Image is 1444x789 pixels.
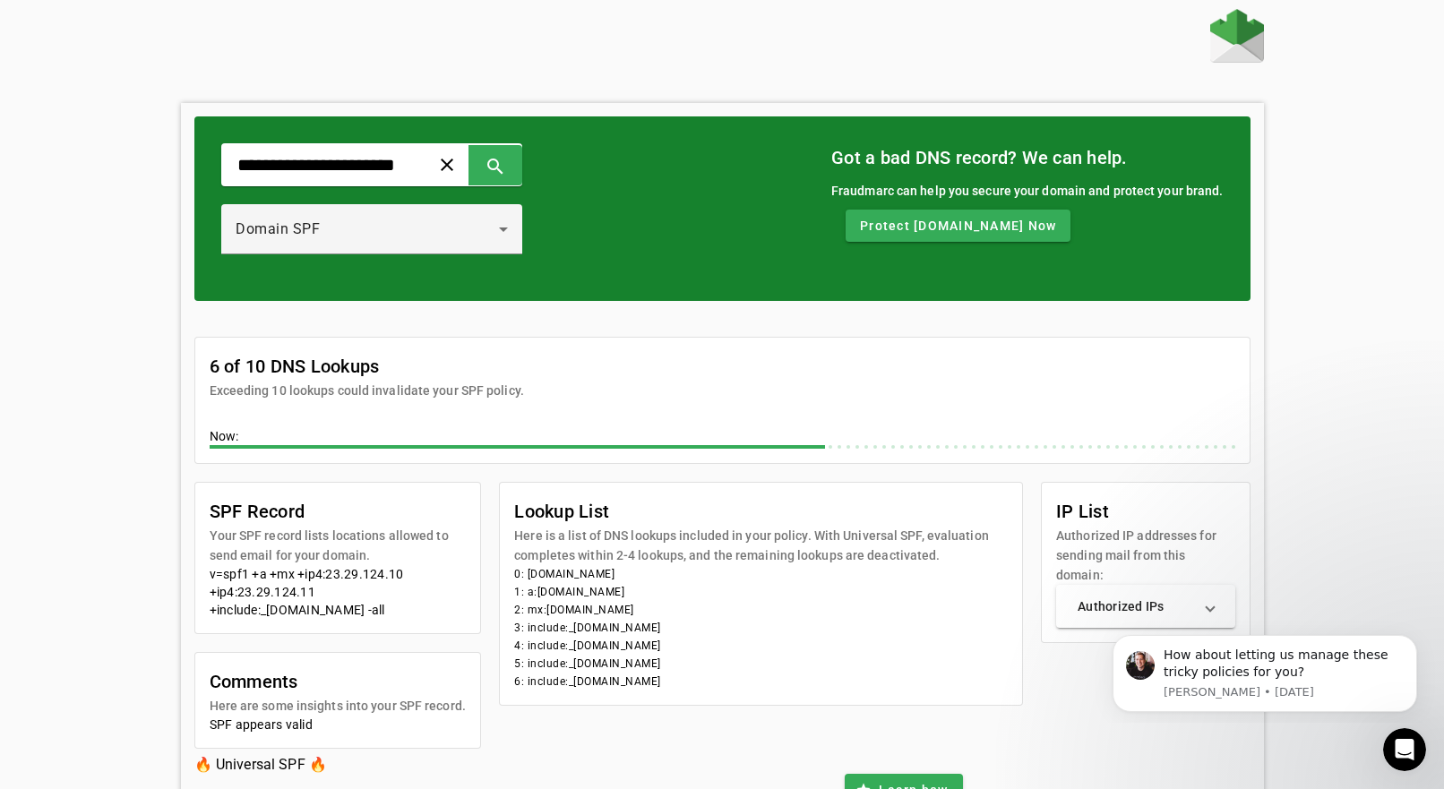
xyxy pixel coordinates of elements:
mat-card-title: IP List [1056,497,1234,526]
li: 5: include:_[DOMAIN_NAME] [514,655,1008,673]
button: Protect [DOMAIN_NAME] Now [846,210,1070,242]
mat-panel-title: Authorized IPs [1078,597,1191,615]
iframe: Intercom live chat [1383,728,1426,771]
iframe: Intercom notifications message [1086,619,1444,723]
mat-card-title: Comments [210,667,466,696]
mat-card-subtitle: Your SPF record lists locations allowed to send email for your domain. [210,526,467,565]
mat-card-subtitle: Authorized IP addresses for sending mail from this domain: [1056,526,1234,585]
a: Home [1210,9,1264,67]
mat-card-title: 6 of 10 DNS Lookups [210,352,524,381]
span: Protect [DOMAIN_NAME] Now [860,217,1056,235]
li: 3: include:_[DOMAIN_NAME] [514,619,1008,637]
mat-card-title: Got a bad DNS record? We can help. [831,143,1224,172]
div: Now: [210,427,1235,449]
h3: 🔥 Universal SPF 🔥 [194,752,558,777]
div: v=spf1 +a +mx +ip4:23.29.124.10 +ip4:23.29.124.11 +include:_[DOMAIN_NAME] -all [210,565,467,619]
span: Domain SPF [236,220,320,237]
img: Fraudmarc Logo [1210,9,1264,63]
mat-card-subtitle: Here is a list of DNS lookups included in your policy. With Universal SPF, evaluation completes w... [514,526,1008,565]
mat-card-subtitle: Here are some insights into your SPF record. [210,696,466,716]
mat-card-title: Lookup List [514,497,1008,526]
div: SPF appears valid [210,716,467,733]
li: 0: [DOMAIN_NAME] [514,565,1008,583]
li: 1: a:[DOMAIN_NAME] [514,583,1008,601]
li: 2: mx:[DOMAIN_NAME] [514,601,1008,619]
div: Fraudmarc can help you secure your domain and protect your brand. [831,181,1224,201]
mat-card-subtitle: Exceeding 10 lookups could invalidate your SPF policy. [210,381,524,400]
mat-card-title: SPF Record [210,497,467,526]
mat-expansion-panel-header: Authorized IPs [1056,585,1234,628]
li: 6: include:_[DOMAIN_NAME] [514,673,1008,690]
li: 4: include:_[DOMAIN_NAME] [514,637,1008,655]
